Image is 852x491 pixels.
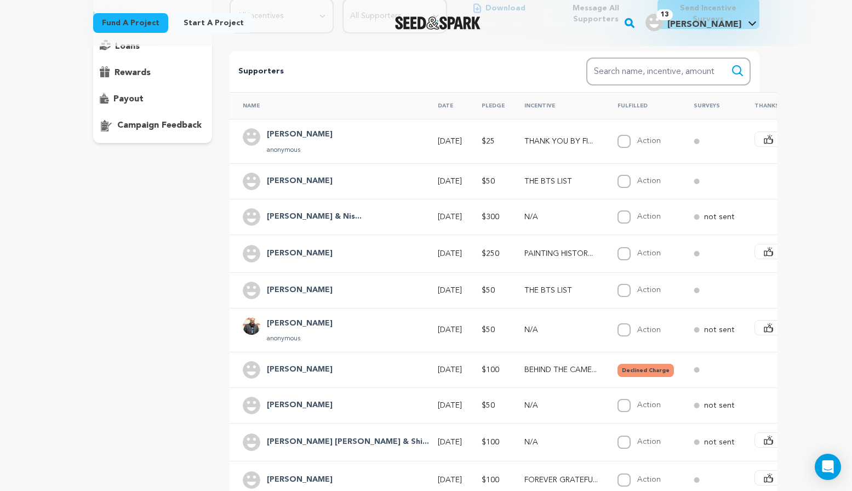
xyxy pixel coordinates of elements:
[93,38,213,55] button: loans
[267,146,333,155] p: anonymous
[438,400,462,411] p: [DATE]
[267,334,333,343] p: anonymous
[645,14,663,31] img: user.png
[267,128,333,141] h4: Lynn Chen
[637,213,661,220] label: Action
[482,326,495,334] span: $50
[617,364,674,377] button: Declined Charge
[243,128,260,146] img: user.png
[511,92,604,119] th: Incentive
[438,437,462,448] p: [DATE]
[754,132,831,147] button: Say Thanks
[438,285,462,296] p: [DATE]
[468,92,511,119] th: Pledge
[243,471,260,489] img: user.png
[243,173,260,190] img: user.png
[267,247,333,260] h4: Sharon
[524,475,598,486] p: FOREVER GRATEFUL
[604,92,681,119] th: Fulfilled
[243,433,260,451] img: user.png
[438,176,462,187] p: [DATE]
[524,324,598,335] p: N/A
[113,93,144,106] p: payout
[175,13,253,33] a: Start a project
[524,437,598,448] p: N/A
[754,432,831,448] button: Say Thanks
[425,92,468,119] th: Date
[93,64,213,82] button: rewards
[395,16,481,30] a: Seed&Spark Homepage
[637,177,661,185] label: Action
[115,40,140,53] p: loans
[815,454,841,480] div: Open Intercom Messenger
[243,361,260,379] img: user.png
[656,9,673,20] span: 13
[267,284,333,297] h4: Kevin Sasaki
[267,363,333,376] h4: Kim Sagami
[482,178,495,185] span: $50
[524,364,598,375] p: BEHIND THE CAMERA
[586,58,751,85] input: Search name, incentive, amount
[267,399,333,412] h4: MarIlyn Hinds
[524,212,598,222] p: N/A
[637,476,661,483] label: Action
[267,175,333,188] h4: Albert
[267,210,362,224] h4: Judy Ruth & Nishimura
[524,248,598,259] p: PAINTING HISTORY
[643,12,759,31] a: Steve S.'s Profile
[267,436,429,449] h4: Tim Terri & Shinners
[438,248,462,259] p: [DATE]
[243,208,260,226] img: user.png
[704,212,735,222] p: not sent
[115,66,151,79] p: rewards
[637,326,661,334] label: Action
[524,176,598,187] p: THE BTS LIST
[438,475,462,486] p: [DATE]
[704,437,735,448] p: not sent
[482,476,499,484] span: $100
[395,16,481,30] img: Seed&Spark Logo Dark Mode
[93,117,213,134] button: campaign feedback
[438,212,462,222] p: [DATE]
[704,400,735,411] p: not sent
[637,286,661,294] label: Action
[482,138,495,145] span: $25
[754,470,831,486] button: Say Thanks
[645,14,741,31] div: Steve S.'s Profile
[230,92,425,119] th: Name
[93,13,168,33] a: Fund a project
[637,438,661,446] label: Action
[754,320,831,335] button: Say Thanks
[117,119,202,132] p: campaign feedback
[637,249,661,257] label: Action
[754,244,831,259] button: Say Thanks
[438,324,462,335] p: [DATE]
[741,92,838,119] th: Thanks
[267,473,333,487] h4: Lauren Finerman
[681,92,741,119] th: Surveys
[438,364,462,375] p: [DATE]
[482,250,499,258] span: $250
[243,245,260,262] img: user.png
[524,136,598,147] p: THANK YOU BY FILM
[93,90,213,108] button: payout
[243,282,260,299] img: user.png
[637,401,661,409] label: Action
[524,400,598,411] p: N/A
[243,317,260,335] img: IMG_0777.JPG
[482,366,499,374] span: $100
[524,285,598,296] p: THE BTS LIST
[482,438,499,446] span: $100
[637,137,661,145] label: Action
[482,402,495,409] span: $50
[482,213,499,221] span: $300
[704,324,735,335] p: not sent
[267,317,333,330] h4: Evan Haigh
[667,20,741,29] span: [PERSON_NAME]
[482,287,495,294] span: $50
[243,397,260,414] img: user.png
[438,136,462,147] p: [DATE]
[238,65,551,78] p: Supporters
[643,12,759,35] span: Steve S.'s Profile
